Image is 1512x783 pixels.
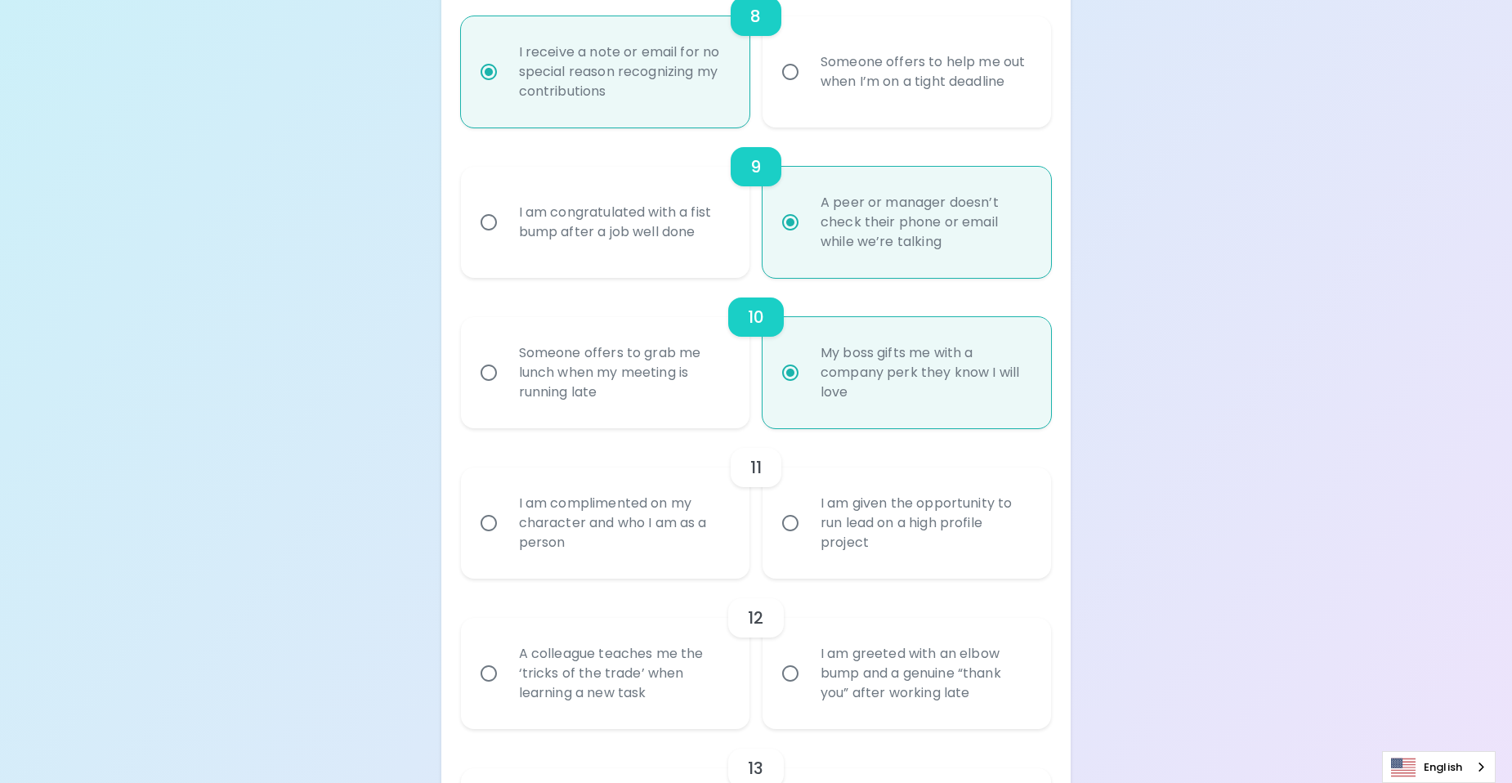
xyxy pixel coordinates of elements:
div: A peer or manager doesn’t check their phone or email while we’re talking [807,173,1042,271]
div: I am complimented on my character and who I am as a person [506,474,740,572]
div: I am greeted with an elbow bump and a genuine “thank you” after working late [807,624,1042,723]
h6: 8 [750,3,761,29]
div: choice-group-check [461,128,1052,278]
h6: 9 [750,154,761,180]
div: choice-group-check [461,579,1052,729]
h6: 11 [750,454,762,481]
div: choice-group-check [461,278,1052,428]
h6: 12 [748,605,763,631]
div: My boss gifts me with a company perk they know I will love [807,324,1042,422]
div: I am given the opportunity to run lead on a high profile project [807,474,1042,572]
div: A colleague teaches me the ‘tricks of the trade’ when learning a new task [506,624,740,723]
aside: Language selected: English [1382,751,1496,783]
div: I am congratulated with a fist bump after a job well done [506,183,740,262]
h6: 10 [748,304,764,330]
div: I receive a note or email for no special reason recognizing my contributions [506,23,740,121]
a: English [1383,752,1495,782]
h6: 13 [748,755,763,781]
div: Someone offers to help me out when I’m on a tight deadline [807,33,1042,111]
div: Someone offers to grab me lunch when my meeting is running late [506,324,740,422]
div: choice-group-check [461,428,1052,579]
div: Language [1382,751,1496,783]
